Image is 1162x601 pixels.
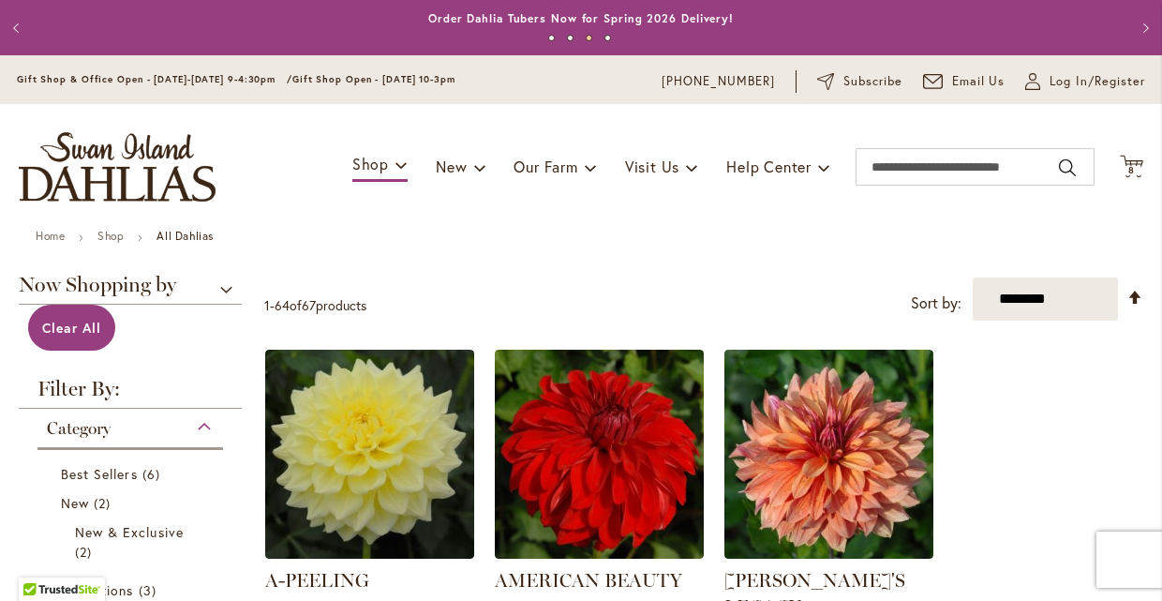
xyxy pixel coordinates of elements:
[662,72,775,91] a: [PHONE_NUMBER]
[61,494,89,512] span: New
[19,275,242,305] span: Now Shopping by
[428,11,734,25] a: Order Dahlia Tubers Now for Spring 2026 Delivery!
[817,72,902,91] a: Subscribe
[61,465,138,483] span: Best Sellers
[604,35,611,41] button: 4 of 4
[97,229,124,243] a: Shop
[36,229,65,243] a: Home
[19,379,242,409] strong: Filter By:
[1120,155,1143,180] button: 8
[843,72,902,91] span: Subscribe
[1025,72,1145,91] a: Log In/Register
[17,73,292,85] span: Gift Shop & Office Open - [DATE]-[DATE] 9-4:30pm /
[586,35,592,41] button: 3 of 4
[923,72,1006,91] a: Email Us
[726,157,812,176] span: Help Center
[142,464,165,484] span: 6
[265,545,474,563] a: A-Peeling
[61,464,204,484] a: Best Sellers
[952,72,1006,91] span: Email Us
[139,580,161,600] span: 3
[75,522,190,562] a: New &amp; Exclusive
[911,286,961,321] label: Sort by:
[42,319,101,337] span: Clear All
[495,569,682,592] a: AMERICAN BEAUTY
[61,580,204,600] a: Collections
[567,35,574,41] button: 2 of 4
[514,157,577,176] span: Our Farm
[264,291,366,321] p: - of products
[724,350,933,559] img: Andy's Legacy
[19,132,216,202] a: store logo
[264,296,270,314] span: 1
[14,534,67,587] iframe: Launch Accessibility Center
[495,350,704,559] img: AMERICAN BEAUTY
[275,296,290,314] span: 64
[265,569,369,592] a: A-PEELING
[495,545,704,563] a: AMERICAN BEAUTY
[625,157,679,176] span: Visit Us
[1125,9,1162,47] button: Next
[1128,164,1135,176] span: 8
[352,154,389,173] span: Shop
[548,35,555,41] button: 1 of 4
[47,418,111,439] span: Category
[1050,72,1145,91] span: Log In/Register
[75,542,97,562] span: 2
[265,350,474,559] img: A-Peeling
[156,229,214,243] strong: All Dahlias
[75,523,184,541] span: New & Exclusive
[28,305,115,351] a: Clear All
[94,493,115,513] span: 2
[436,157,467,176] span: New
[724,545,933,563] a: Andy's Legacy
[61,493,204,513] a: New
[292,73,455,85] span: Gift Shop Open - [DATE] 10-3pm
[302,296,316,314] span: 67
